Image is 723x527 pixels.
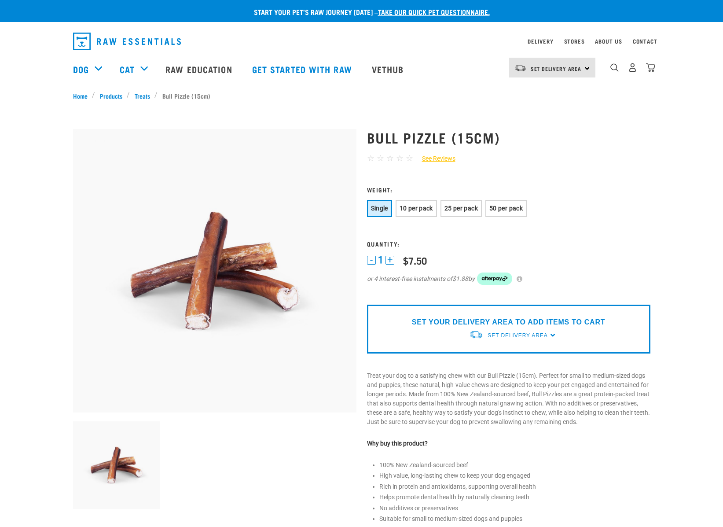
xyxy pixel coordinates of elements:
[378,255,383,265] span: 1
[514,64,526,72] img: van-moving.png
[469,330,483,339] img: van-moving.png
[378,10,490,14] a: take our quick pet questionnaire.
[406,153,413,163] span: ☆
[440,200,482,217] button: 25 per pack
[531,67,582,70] span: Set Delivery Area
[130,91,154,100] a: Treats
[403,255,427,266] div: $7.50
[633,40,657,43] a: Contact
[367,200,392,217] button: Single
[73,421,161,509] img: Bull Pizzle
[379,461,650,470] li: 100% New Zealand-sourced beef
[646,63,655,72] img: home-icon@2x.png
[120,63,135,76] a: Cat
[386,153,394,163] span: ☆
[412,317,605,328] p: SET YOUR DELIVERY AREA TO ADD ITEMS TO CART
[396,153,404,163] span: ☆
[377,153,384,163] span: ☆
[367,371,650,427] p: Treat your dog to a satisfying chew with our Bull Pizzle (15cm). Perfect for small to medium-size...
[379,493,650,502] li: Helps promote dental health by naturally cleaning teeth
[477,273,512,285] img: Afterpay
[367,129,650,145] h1: Bull Pizzle (15cm)
[628,63,637,72] img: user.png
[73,91,650,100] nav: breadcrumbs
[157,52,243,87] a: Raw Education
[367,240,650,247] h3: Quantity:
[379,504,650,513] li: No additives or preservatives
[379,471,650,480] li: High value, long-lasting chew to keep your dog engaged
[400,205,433,212] span: 10 per pack
[444,205,478,212] span: 25 per pack
[66,29,657,54] nav: dropdown navigation
[488,332,547,339] span: Set Delivery Area
[363,52,415,87] a: Vethub
[367,273,650,285] div: or 4 interest-free instalments of by
[371,205,388,212] span: Single
[73,91,92,100] a: Home
[243,52,363,87] a: Get started with Raw
[379,482,650,491] li: Rich in protein and antioxidants, supporting overall health
[489,205,523,212] span: 50 per pack
[73,33,181,50] img: Raw Essentials Logo
[528,40,553,43] a: Delivery
[367,256,376,265] button: -
[379,514,650,523] li: Suitable for small to medium-sized dogs and puppies
[367,440,428,447] strong: Why buy this product?
[385,256,394,265] button: +
[95,91,127,100] a: Products
[413,154,455,163] a: See Reviews
[367,153,374,163] span: ☆
[452,274,468,284] span: $1.88
[564,40,585,43] a: Stores
[73,129,356,413] img: Bull Pizzle
[595,40,622,43] a: About Us
[73,63,89,76] a: Dog
[610,63,619,72] img: home-icon-1@2x.png
[396,200,437,217] button: 10 per pack
[485,200,527,217] button: 50 per pack
[367,186,650,193] h3: Weight:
